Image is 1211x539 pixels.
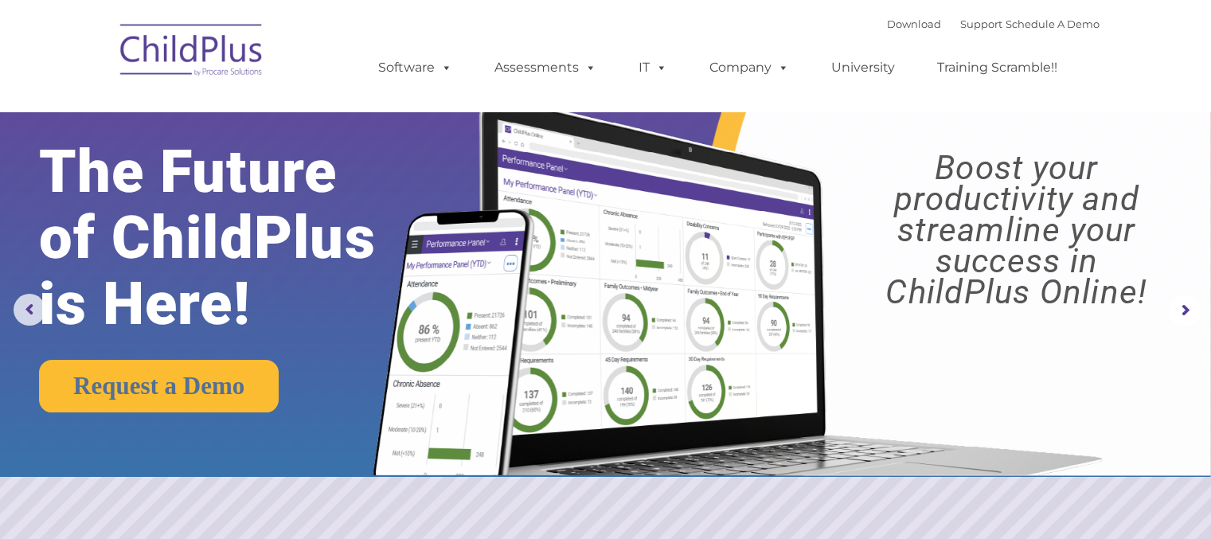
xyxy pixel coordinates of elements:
a: Software [362,52,468,84]
font: | [887,18,1100,30]
img: ChildPlus by Procare Solutions [112,13,271,92]
a: Training Scramble!! [921,52,1073,84]
a: Download [887,18,941,30]
a: Assessments [479,52,612,84]
a: IT [623,52,683,84]
a: Schedule A Demo [1006,18,1100,30]
rs-layer: The Future of ChildPlus is Here! [39,139,426,337]
a: Company [693,52,805,84]
a: University [815,52,911,84]
span: Last name [221,105,270,117]
a: Request a Demo [39,360,279,412]
span: Phone number [221,170,289,182]
rs-layer: Boost your productivity and streamline your success in ChildPlus Online! [837,152,1196,307]
a: Support [960,18,1002,30]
